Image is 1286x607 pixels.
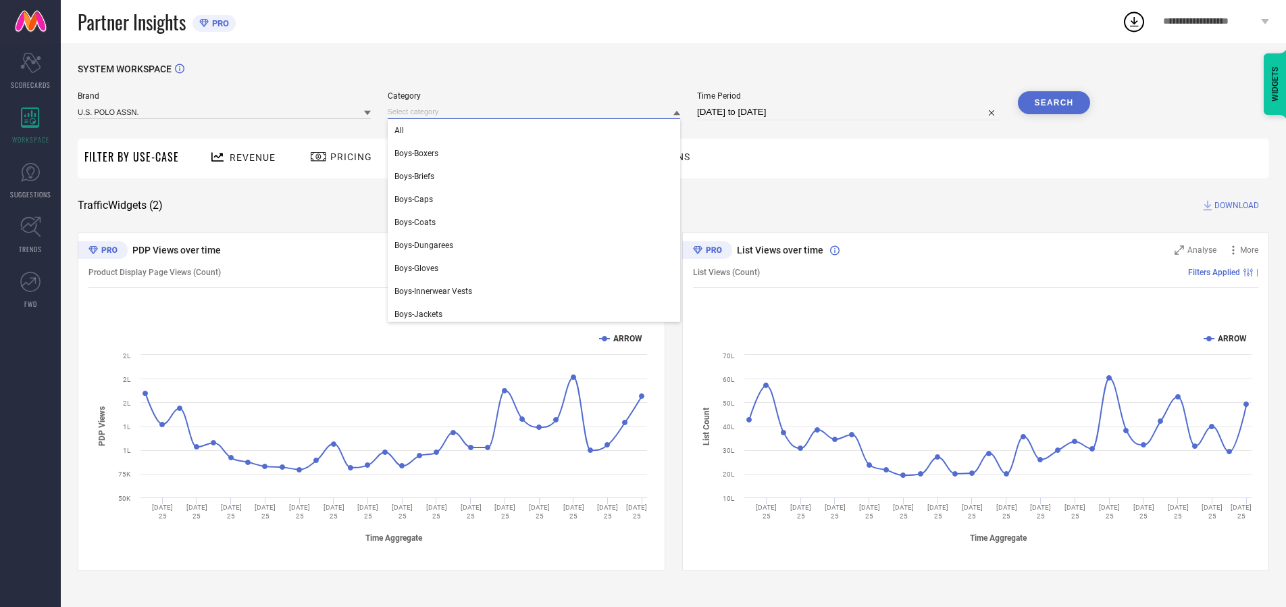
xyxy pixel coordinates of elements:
span: All [394,126,404,135]
span: SYSTEM WORKSPACE [78,64,172,74]
span: Filter By Use-Case [84,149,179,165]
text: 2L [123,352,131,360]
div: Boys-Briefs [388,165,681,188]
span: Brand [78,91,371,101]
div: Boys-Dungarees [388,234,681,257]
input: Select category [388,105,681,119]
span: Product Display Page Views (Count) [88,268,221,277]
text: [DATE] 25 [152,504,173,520]
text: [DATE] 25 [893,504,914,520]
text: [DATE] 25 [563,504,584,520]
span: PRO [209,18,229,28]
text: [DATE] 25 [597,504,618,520]
text: [DATE] 25 [1202,504,1223,520]
text: 70L [723,352,735,360]
span: Boys-Dungarees [394,241,453,250]
span: List Views over time [737,245,823,256]
div: Boys-Coats [388,211,681,234]
span: Boys-Boxers [394,149,438,158]
div: Boys-Caps [388,188,681,211]
span: Revenue [230,152,276,163]
span: | [1256,268,1258,277]
text: 10L [723,495,735,502]
div: Boys-Gloves [388,257,681,280]
tspan: PDP Views [97,406,107,446]
text: [DATE] 25 [529,504,550,520]
text: [DATE] 25 [790,504,811,520]
span: SUGGESTIONS [10,189,51,199]
text: 2L [123,376,131,383]
text: [DATE] 25 [324,504,344,520]
text: [DATE] 25 [255,504,276,520]
text: [DATE] 25 [186,504,207,520]
input: Select time period [697,104,1001,120]
text: [DATE] 25 [392,504,413,520]
div: All [388,119,681,142]
span: DOWNLOAD [1214,199,1259,212]
text: 60L [723,376,735,383]
text: 40L [723,423,735,431]
span: Boys-Gloves [394,264,438,273]
text: 20L [723,470,735,478]
div: Premium [78,241,128,262]
span: Analyse [1187,245,1216,255]
text: [DATE] 25 [1099,504,1120,520]
div: Boys-Jackets [388,303,681,326]
span: Boys-Coats [394,218,436,227]
div: Open download list [1122,9,1146,34]
span: Traffic Widgets ( 2 ) [78,199,163,212]
text: ARROW [1218,334,1247,343]
tspan: Time Aggregate [365,533,423,543]
tspan: List Count [702,407,711,445]
text: [DATE] 25 [1030,504,1051,520]
button: Search [1018,91,1091,114]
text: [DATE] 25 [1064,504,1085,520]
text: [DATE] 25 [927,504,948,520]
span: WORKSPACE [12,135,49,145]
text: 50K [118,495,131,502]
text: 1L [123,423,131,431]
span: Boys-Caps [394,195,433,204]
div: Boys-Boxers [388,142,681,165]
text: [DATE] 25 [996,504,1017,520]
span: List Views (Count) [693,268,760,277]
span: Filters Applied [1188,268,1240,277]
div: Premium [682,241,732,262]
text: [DATE] 25 [961,504,982,520]
text: [DATE] 25 [494,504,515,520]
span: PDP Views over time [132,245,221,256]
div: Boys-Innerwear Vests [388,280,681,303]
text: [DATE] 25 [357,504,378,520]
text: [DATE] 25 [1133,504,1154,520]
tspan: Time Aggregate [969,533,1027,543]
text: [DATE] 25 [221,504,242,520]
text: [DATE] 25 [626,504,647,520]
text: [DATE] 25 [824,504,845,520]
span: Category [388,91,681,101]
span: Boys-Briefs [394,172,434,181]
span: Partner Insights [78,8,186,36]
text: 30L [723,447,735,454]
text: [DATE] 25 [426,504,447,520]
text: 50L [723,399,735,407]
text: [DATE] 25 [858,504,879,520]
span: TRENDS [19,244,42,254]
svg: Zoom [1175,245,1184,255]
span: Pricing [330,151,372,162]
span: Boys-Innerwear Vests [394,287,472,296]
text: 1L [123,447,131,454]
span: FWD [24,299,37,309]
text: [DATE] 25 [756,504,777,520]
text: 75K [118,470,131,478]
text: 2L [123,399,131,407]
text: [DATE] 25 [461,504,482,520]
span: Time Period [697,91,1001,101]
span: SCORECARDS [11,80,51,90]
text: ARROW [613,334,642,343]
text: [DATE] 25 [1167,504,1188,520]
text: [DATE] 25 [289,504,310,520]
span: Boys-Jackets [394,310,442,319]
text: [DATE] 25 [1231,504,1252,520]
span: More [1240,245,1258,255]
